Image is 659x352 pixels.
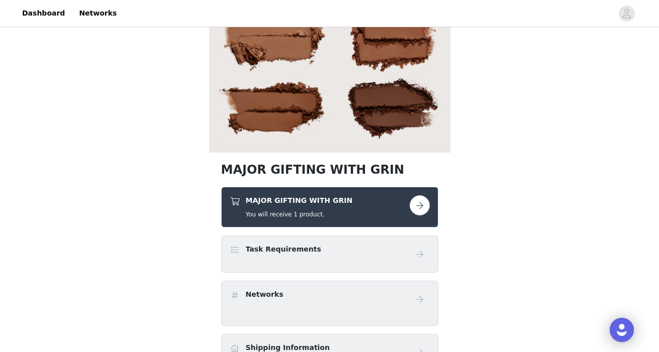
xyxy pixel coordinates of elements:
[221,281,438,326] div: Networks
[610,318,634,342] div: Open Intercom Messenger
[246,244,321,255] h4: Task Requirements
[221,236,438,273] div: Task Requirements
[246,210,353,219] h5: You will receive 1 product.
[16,2,71,25] a: Dashboard
[246,195,353,206] h4: MAJOR GIFTING WITH GRIN
[622,6,631,22] div: avatar
[221,161,438,179] h1: MAJOR GIFTING WITH GRIN
[221,187,438,227] div: MAJOR GIFTING WITH GRIN
[246,289,284,300] h4: Networks
[73,2,123,25] a: Networks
